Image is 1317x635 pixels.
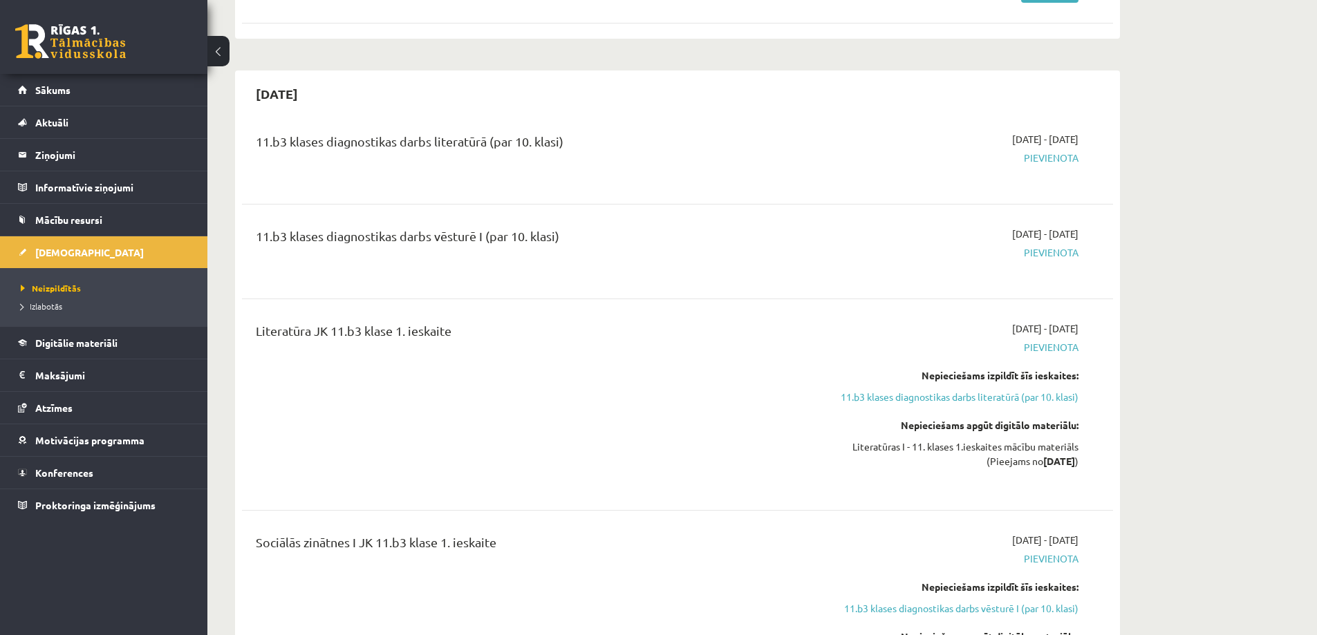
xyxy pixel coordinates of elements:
span: Aktuāli [35,116,68,129]
div: Sociālās zinātnes I JK 11.b3 klase 1. ieskaite [256,533,797,558]
span: Proktoringa izmēģinājums [35,499,156,511]
span: Pievienota [818,151,1078,165]
a: Atzīmes [18,392,190,424]
span: [DATE] - [DATE] [1012,533,1078,547]
span: [DATE] - [DATE] [1012,321,1078,336]
a: Sākums [18,74,190,106]
span: Motivācijas programma [35,434,144,446]
span: Sākums [35,84,71,96]
a: Digitālie materiāli [18,327,190,359]
span: [DATE] - [DATE] [1012,132,1078,146]
span: Neizpildītās [21,283,81,294]
span: Mācību resursi [35,214,102,226]
span: [DATE] - [DATE] [1012,227,1078,241]
a: Ziņojumi [18,139,190,171]
span: Digitālie materiāli [35,337,118,349]
a: Motivācijas programma [18,424,190,456]
strong: [DATE] [1043,455,1075,467]
div: Nepieciešams izpildīt šīs ieskaites: [818,580,1078,594]
legend: Informatīvie ziņojumi [35,171,190,203]
div: 11.b3 klases diagnostikas darbs vēsturē I (par 10. klasi) [256,227,797,252]
a: [DEMOGRAPHIC_DATA] [18,236,190,268]
a: 11.b3 klases diagnostikas darbs vēsturē I (par 10. klasi) [818,601,1078,616]
a: Aktuāli [18,106,190,138]
legend: Maksājumi [35,359,190,391]
div: Nepieciešams apgūt digitālo materiālu: [818,418,1078,433]
a: Rīgas 1. Tālmācības vidusskola [15,24,126,59]
span: Pievienota [818,551,1078,566]
div: Literatūra JK 11.b3 klase 1. ieskaite [256,321,797,347]
span: Pievienota [818,340,1078,354]
span: Atzīmes [35,401,73,414]
div: Literatūras I - 11. klases 1.ieskaites mācību materiāls (Pieejams no ) [818,439,1078,468]
a: Proktoringa izmēģinājums [18,489,190,521]
legend: Ziņojumi [35,139,190,171]
span: [DEMOGRAPHIC_DATA] [35,246,144,258]
a: Konferences [18,457,190,489]
span: Izlabotās [21,301,62,312]
div: 11.b3 klases diagnostikas darbs literatūrā (par 10. klasi) [256,132,797,158]
a: Izlabotās [21,300,194,312]
a: Mācību resursi [18,204,190,236]
a: 11.b3 klases diagnostikas darbs literatūrā (par 10. klasi) [818,390,1078,404]
a: Informatīvie ziņojumi [18,171,190,203]
h2: [DATE] [242,77,312,110]
a: Maksājumi [18,359,190,391]
div: Nepieciešams izpildīt šīs ieskaites: [818,368,1078,383]
span: Pievienota [818,245,1078,260]
span: Konferences [35,466,93,479]
a: Neizpildītās [21,282,194,294]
